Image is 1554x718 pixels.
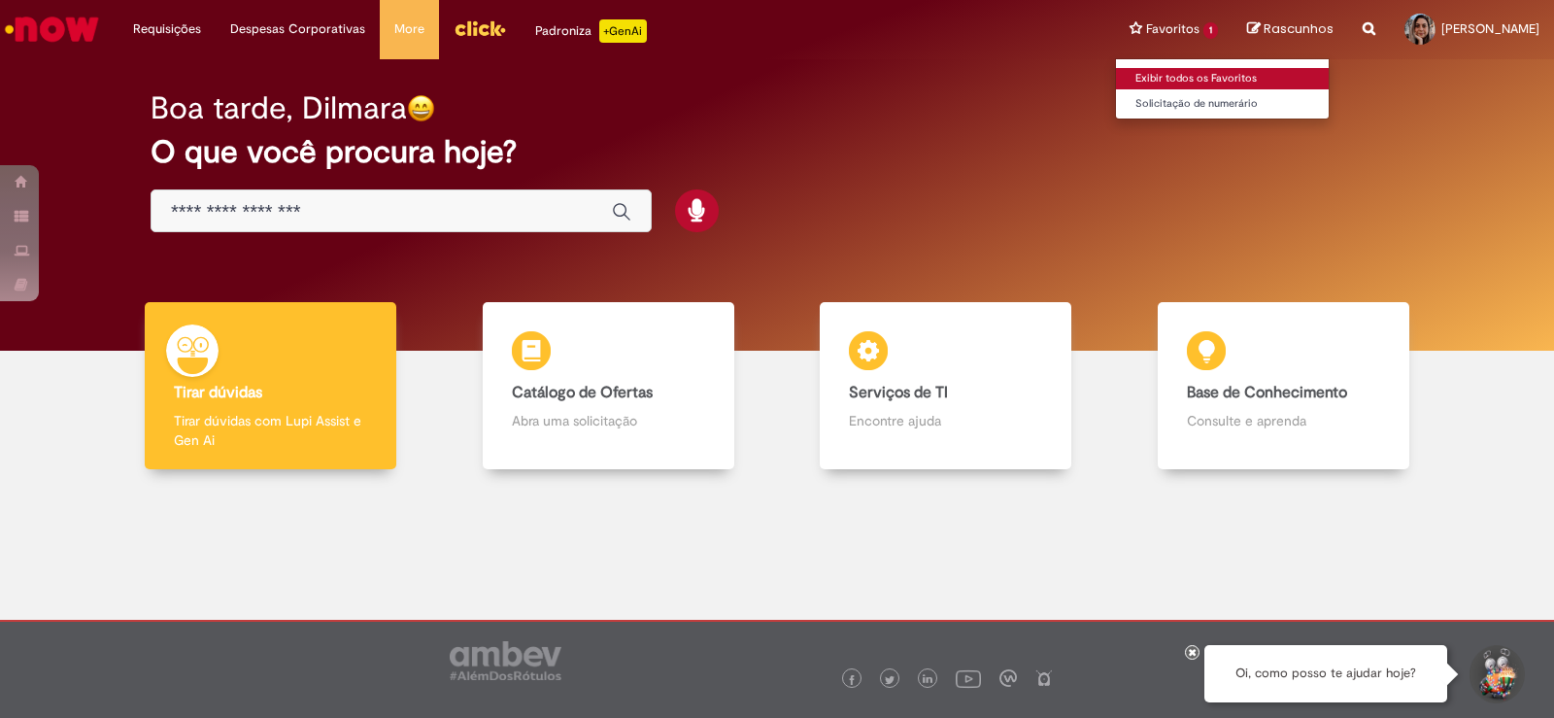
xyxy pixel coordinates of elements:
span: Despesas Corporativas [230,19,365,39]
a: Solicitação de numerário [1116,93,1330,115]
ul: Favoritos [1115,58,1330,120]
span: 1 [1203,22,1218,39]
h2: Boa tarde, Dilmara [151,91,407,125]
img: logo_footer_linkedin.png [923,674,932,686]
a: Serviços de TI Encontre ajuda [777,302,1115,470]
p: Abra uma solicitação [512,411,705,430]
p: Encontre ajuda [849,411,1042,430]
button: Iniciar Conversa de Suporte [1467,645,1525,703]
h2: O que você procura hoje? [151,135,1403,169]
span: More [394,19,424,39]
p: +GenAi [599,19,647,43]
a: Exibir todos os Favoritos [1116,68,1330,89]
span: Favoritos [1146,19,1199,39]
b: Tirar dúvidas [174,383,262,402]
p: Consulte e aprenda [1187,411,1380,430]
div: Padroniza [535,19,647,43]
span: [PERSON_NAME] [1441,20,1539,37]
p: Tirar dúvidas com Lupi Assist e Gen Ai [174,411,367,450]
a: Catálogo de Ofertas Abra uma solicitação [440,302,778,470]
a: Tirar dúvidas Tirar dúvidas com Lupi Assist e Gen Ai [102,302,440,470]
b: Serviços de TI [849,383,948,402]
a: Base de Conhecimento Consulte e aprenda [1115,302,1453,470]
div: Oi, como posso te ajudar hoje? [1204,645,1447,702]
img: happy-face.png [407,94,435,122]
b: Base de Conhecimento [1187,383,1347,402]
img: logo_footer_ambev_rotulo_gray.png [450,641,561,680]
img: ServiceNow [2,10,102,49]
img: logo_footer_facebook.png [847,675,857,685]
span: Rascunhos [1264,19,1334,38]
img: logo_footer_naosei.png [1035,669,1053,687]
img: click_logo_yellow_360x200.png [454,14,506,43]
a: Rascunhos [1247,20,1334,39]
span: Requisições [133,19,201,39]
b: Catálogo de Ofertas [512,383,653,402]
img: logo_footer_twitter.png [885,675,895,685]
img: logo_footer_youtube.png [956,666,981,691]
img: logo_footer_workplace.png [999,669,1017,687]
